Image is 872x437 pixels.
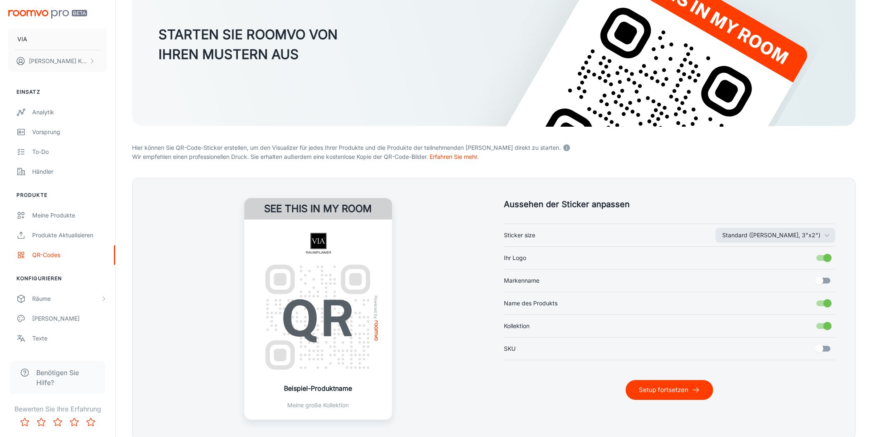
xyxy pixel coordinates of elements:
p: Hier können Sie QR-Code-Sticker erstellen, um den Visualizer für jedes Ihrer Produkte und die Pro... [132,142,855,152]
a: Erfahren Sie mehr. [430,153,479,160]
h3: STARTEN SIE ROOMVO VON IHREN MUSTERN AUS [158,25,338,64]
span: Kollektion [504,321,529,331]
span: Markenname [504,276,539,285]
span: Powered by [372,295,380,319]
h4: See this in my room [244,198,392,220]
button: Sticker size [716,228,835,243]
img: Roomvo PRO Beta [8,10,87,19]
div: Händler [32,167,107,176]
div: Meine Produkte [32,211,107,220]
button: [PERSON_NAME] Kaschl [8,50,107,72]
button: Rate 4 star [66,414,83,430]
button: Rate 3 star [50,414,66,430]
button: Setup fortsetzen [626,380,713,400]
h5: Aussehen der Sticker anpassen [504,198,836,210]
span: Name des Produkts [504,299,558,308]
span: Sticker size [504,231,535,240]
button: VIA [8,28,107,50]
div: Vorsprung [32,128,107,137]
div: Räume [32,294,100,303]
div: Texte [32,334,107,343]
img: QR Code Example [257,256,379,378]
img: VIA [265,229,371,257]
button: Rate 1 star [17,414,33,430]
button: Rate 2 star [33,414,50,430]
span: SKU [504,344,515,353]
span: Ihr Logo [504,253,526,262]
p: Bewerten Sie Ihre Erfahrung [7,404,109,414]
p: Meine große Kollektion [284,401,352,410]
span: Benötigen Sie Hilfe? [36,368,95,387]
p: Wir empfehlen einen professionellen Druck. Sie erhalten außerdem eine kostenlose Kopie der QR-Cod... [132,152,855,161]
div: [PERSON_NAME] [32,314,107,323]
div: To-do [32,147,107,156]
div: Produkte aktualisieren [32,231,107,240]
div: Analytik [32,108,107,117]
div: QR-Codes [32,250,107,260]
p: VIA [17,35,27,44]
button: Rate 5 star [83,414,99,430]
p: [PERSON_NAME] Kaschl [29,57,87,66]
p: Beispiel-Produktname [284,383,352,393]
img: roomvo [375,320,378,340]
